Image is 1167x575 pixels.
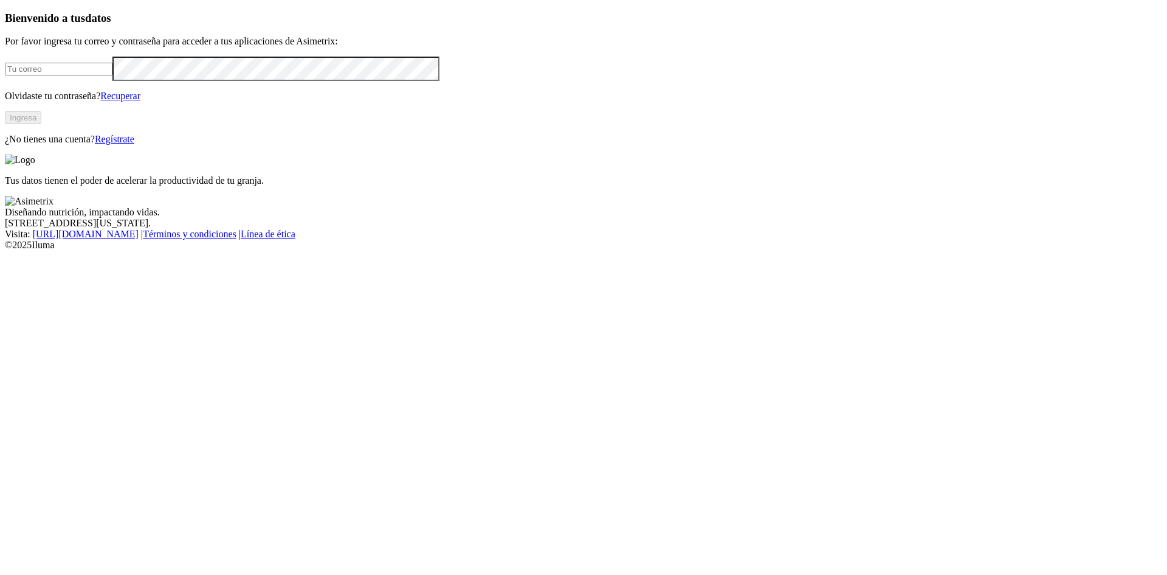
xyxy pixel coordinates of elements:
[5,12,1162,25] h3: Bienvenido a tus
[5,134,1162,145] p: ¿No tienes una cuenta?
[5,240,1162,251] div: © 2025 Iluma
[5,155,35,166] img: Logo
[95,134,134,144] a: Regístrate
[5,63,112,75] input: Tu correo
[5,207,1162,218] div: Diseñando nutrición, impactando vidas.
[5,91,1162,102] p: Olvidaste tu contraseña?
[241,229,295,239] a: Línea de ética
[5,196,53,207] img: Asimetrix
[5,36,1162,47] p: Por favor ingresa tu correo y contraseña para acceder a tus aplicaciones de Asimetrix:
[143,229,236,239] a: Términos y condiciones
[100,91,140,101] a: Recuperar
[33,229,139,239] a: [URL][DOMAIN_NAME]
[5,175,1162,186] p: Tus datos tienen el poder de acelerar la productividad de tu granja.
[85,12,111,24] span: datos
[5,218,1162,229] div: [STREET_ADDRESS][US_STATE].
[5,111,41,124] button: Ingresa
[5,229,1162,240] div: Visita : | |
